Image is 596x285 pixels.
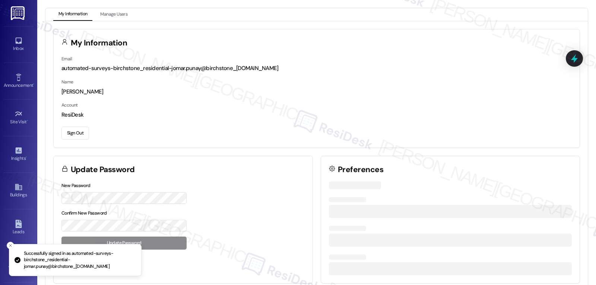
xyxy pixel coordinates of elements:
[61,79,73,85] label: Name
[71,39,127,47] h3: My Information
[61,64,572,72] div: automated-surveys-birchstone_residential-jomar.punay@birchstone_[DOMAIN_NAME]
[338,166,383,174] h3: Preferences
[95,8,133,21] button: Manage Users
[61,88,572,96] div: [PERSON_NAME]
[61,111,572,119] div: ResiDesk
[71,166,135,174] h3: Update Password
[27,118,28,123] span: •
[61,210,107,216] label: Confirm New Password
[11,6,26,20] img: ResiDesk Logo
[4,144,34,164] a: Insights •
[61,127,89,140] button: Sign Out
[24,250,135,270] p: Successfully signed in as automated-surveys-birchstone_residential-jomar.punay@birchstone_[DOMAIN...
[4,108,34,128] a: Site Visit •
[53,8,92,21] button: My Information
[61,56,72,62] label: Email
[61,183,91,189] label: New Password
[61,102,78,108] label: Account
[4,218,34,238] a: Leads
[26,155,27,160] span: •
[4,34,34,54] a: Inbox
[4,254,34,274] a: Templates •
[7,242,14,249] button: Close toast
[33,82,34,87] span: •
[4,181,34,201] a: Buildings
